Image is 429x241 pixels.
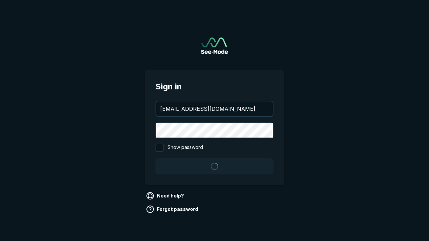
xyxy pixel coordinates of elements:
input: your@email.com [156,101,273,116]
span: Sign in [156,81,273,93]
a: Need help? [145,190,187,201]
img: See-Mode Logo [201,37,228,54]
a: Go to sign in [201,37,228,54]
span: Show password [168,144,203,152]
a: Forgot password [145,204,201,215]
